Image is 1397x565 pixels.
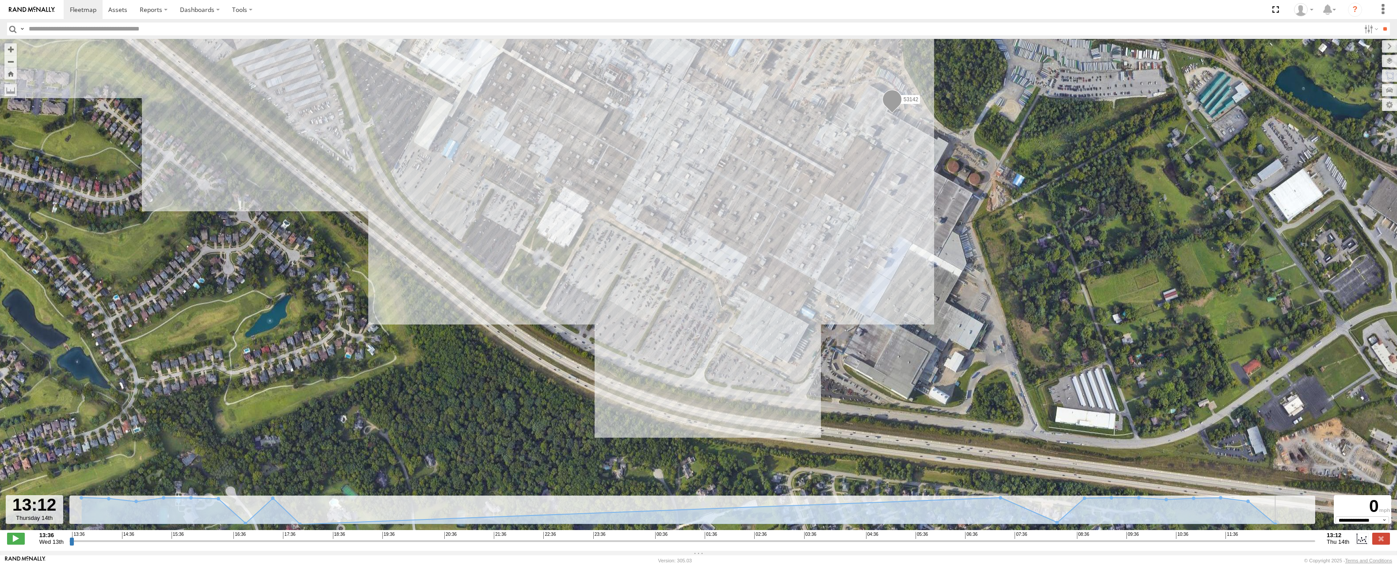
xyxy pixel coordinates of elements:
label: Close [1372,533,1390,544]
span: 01:36 [705,532,717,539]
button: Zoom Home [4,68,17,80]
span: 53142 [904,97,918,103]
span: 19:36 [382,532,395,539]
i: ? [1348,3,1362,17]
div: © Copyright 2025 - [1304,558,1392,563]
span: 18:36 [333,532,345,539]
span: 13:36 [72,532,84,539]
div: Miky Transport [1291,3,1317,16]
span: 23:36 [593,532,606,539]
span: 09:36 [1126,532,1139,539]
span: 06:36 [965,532,977,539]
span: 20:36 [444,532,457,539]
span: 04:36 [866,532,878,539]
span: 16:36 [233,532,246,539]
label: Measure [4,84,17,96]
span: 07:36 [1015,532,1027,539]
div: Version: 305.03 [658,558,692,563]
span: 21:36 [494,532,506,539]
div: 0 [1335,496,1390,516]
label: Search Filter Options [1361,23,1380,35]
span: 00:36 [655,532,668,539]
span: 11:36 [1225,532,1238,539]
button: Zoom in [4,43,17,55]
span: 05:36 [916,532,928,539]
a: Terms and Conditions [1345,558,1392,563]
span: Wed 13th Aug 2025 [39,538,64,545]
span: 10:36 [1176,532,1188,539]
span: 02:36 [754,532,767,539]
button: Zoom out [4,55,17,68]
span: 03:36 [804,532,817,539]
span: 14:36 [122,532,134,539]
label: Search Query [19,23,26,35]
a: Visit our Website [5,556,46,565]
span: 08:36 [1077,532,1089,539]
span: 22:36 [543,532,556,539]
span: 15:36 [172,532,184,539]
span: 17:36 [283,532,295,539]
span: Thu 14th Aug 2025 [1327,538,1349,545]
label: Play/Stop [7,533,25,544]
strong: 13:12 [1327,532,1349,538]
label: Map Settings [1382,99,1397,111]
img: rand-logo.svg [9,7,55,13]
strong: 13:36 [39,532,64,538]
